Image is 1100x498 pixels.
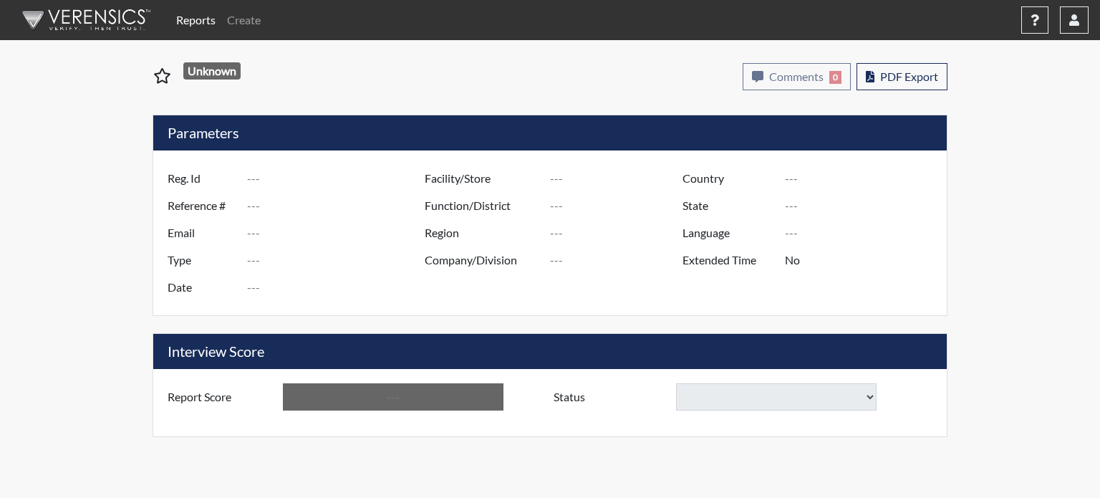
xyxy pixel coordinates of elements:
[769,70,824,83] span: Comments
[221,6,266,34] a: Create
[857,63,947,90] button: PDF Export
[550,246,686,274] input: ---
[157,192,247,219] label: Reference #
[247,246,428,274] input: ---
[880,70,938,83] span: PDF Export
[170,6,221,34] a: Reports
[543,383,676,411] label: Status
[153,115,947,150] h5: Parameters
[157,246,247,274] label: Type
[247,219,428,246] input: ---
[550,165,686,192] input: ---
[247,274,428,301] input: ---
[414,165,550,192] label: Facility/Store
[672,192,785,219] label: State
[247,165,428,192] input: ---
[550,192,686,219] input: ---
[283,383,503,411] input: ---
[157,165,247,192] label: Reg. Id
[183,62,241,80] span: Unknown
[785,192,943,219] input: ---
[829,71,841,84] span: 0
[743,63,851,90] button: Comments0
[414,192,550,219] label: Function/District
[672,165,785,192] label: Country
[153,334,947,369] h5: Interview Score
[550,219,686,246] input: ---
[785,165,943,192] input: ---
[247,192,428,219] input: ---
[785,219,943,246] input: ---
[414,246,550,274] label: Company/Division
[157,274,247,301] label: Date
[785,246,943,274] input: ---
[157,219,247,246] label: Email
[157,383,283,411] label: Report Score
[672,246,785,274] label: Extended Time
[543,383,943,411] div: Document a decision to hire or decline a candiate
[672,219,785,246] label: Language
[414,219,550,246] label: Region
